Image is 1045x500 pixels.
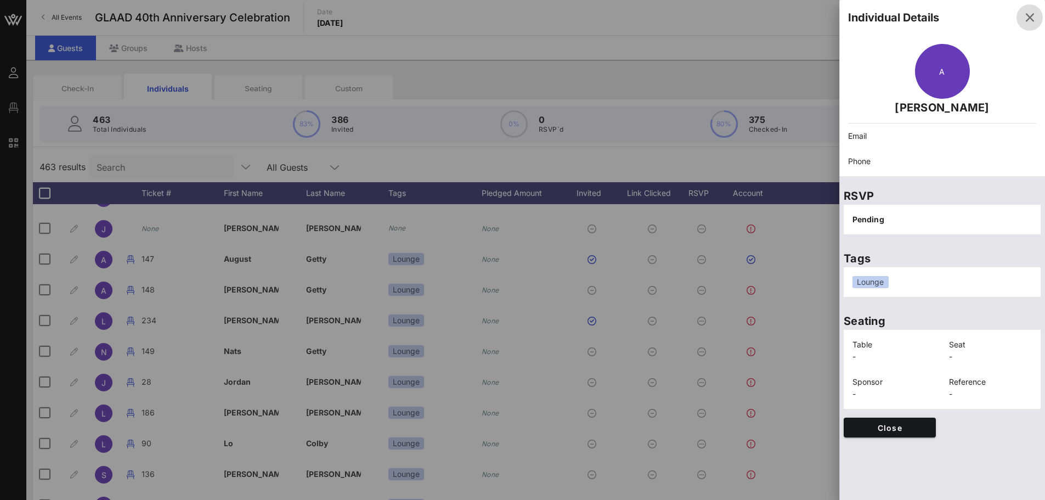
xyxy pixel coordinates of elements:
p: Tags [844,250,1041,267]
p: - [852,388,936,400]
p: Email [848,130,1036,142]
p: - [949,351,1032,363]
button: Close [844,418,936,437]
p: Phone [848,155,1036,167]
div: Lounge [852,276,889,288]
span: Close [852,423,927,432]
p: - [852,351,936,363]
p: Sponsor [852,376,936,388]
p: - [949,388,1032,400]
p: Reference [949,376,1032,388]
span: A [939,67,945,76]
p: Table [852,339,936,351]
p: Seat [949,339,1032,351]
div: Individual Details [848,9,939,26]
span: Pending [852,215,884,224]
p: [PERSON_NAME] [848,99,1036,116]
p: Seating [844,312,1041,330]
p: RSVP [844,187,1041,205]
